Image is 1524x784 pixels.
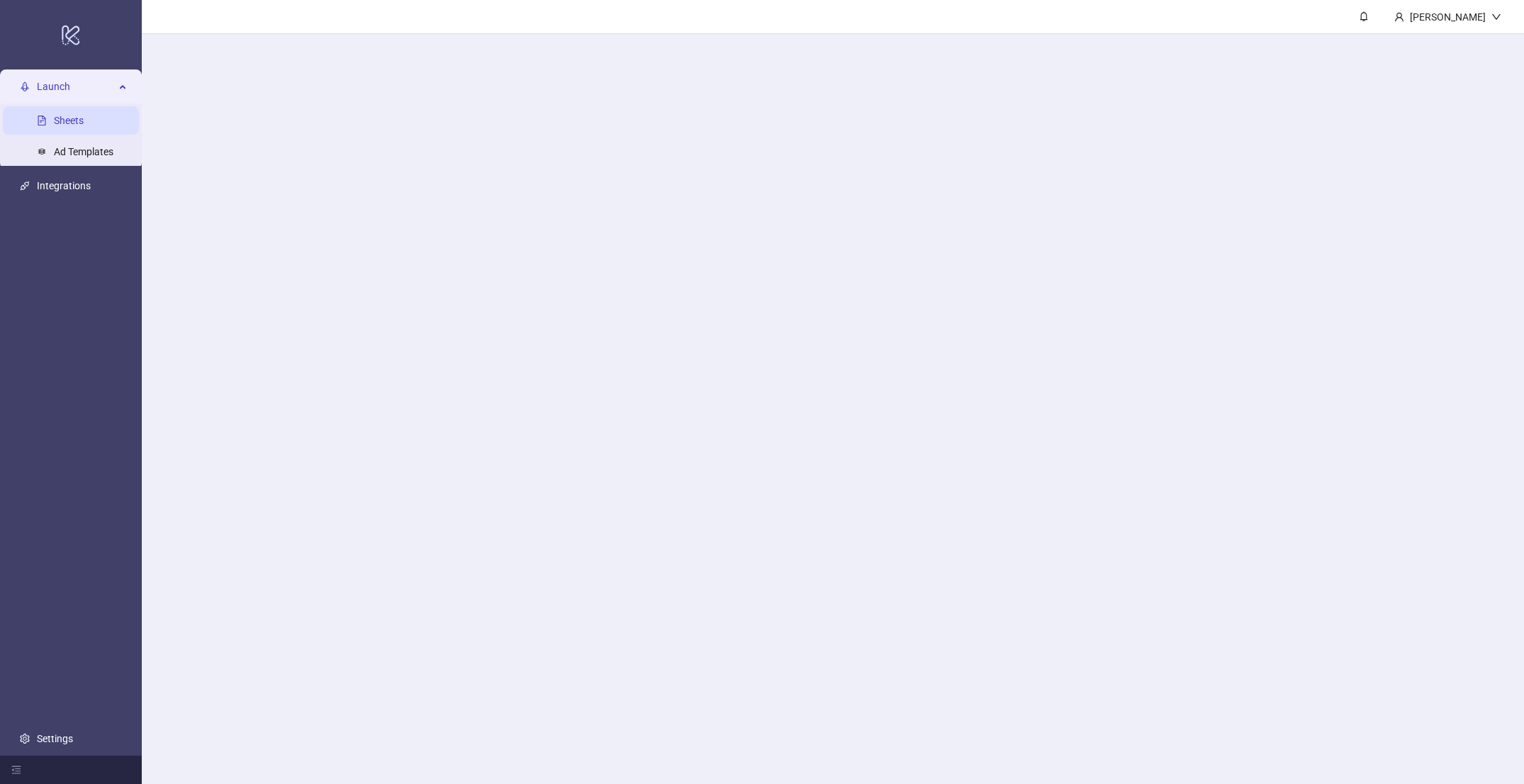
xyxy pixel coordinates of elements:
[37,180,91,191] a: Integrations
[1394,12,1404,22] span: user
[20,82,30,91] span: rocket
[37,733,73,744] a: Settings
[37,72,115,101] span: Launch
[54,146,113,157] a: Ad Templates
[54,115,84,126] a: Sheets
[1491,12,1501,22] span: down
[1359,11,1369,21] span: bell
[11,765,21,775] span: menu-fold
[1404,9,1491,25] div: [PERSON_NAME]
